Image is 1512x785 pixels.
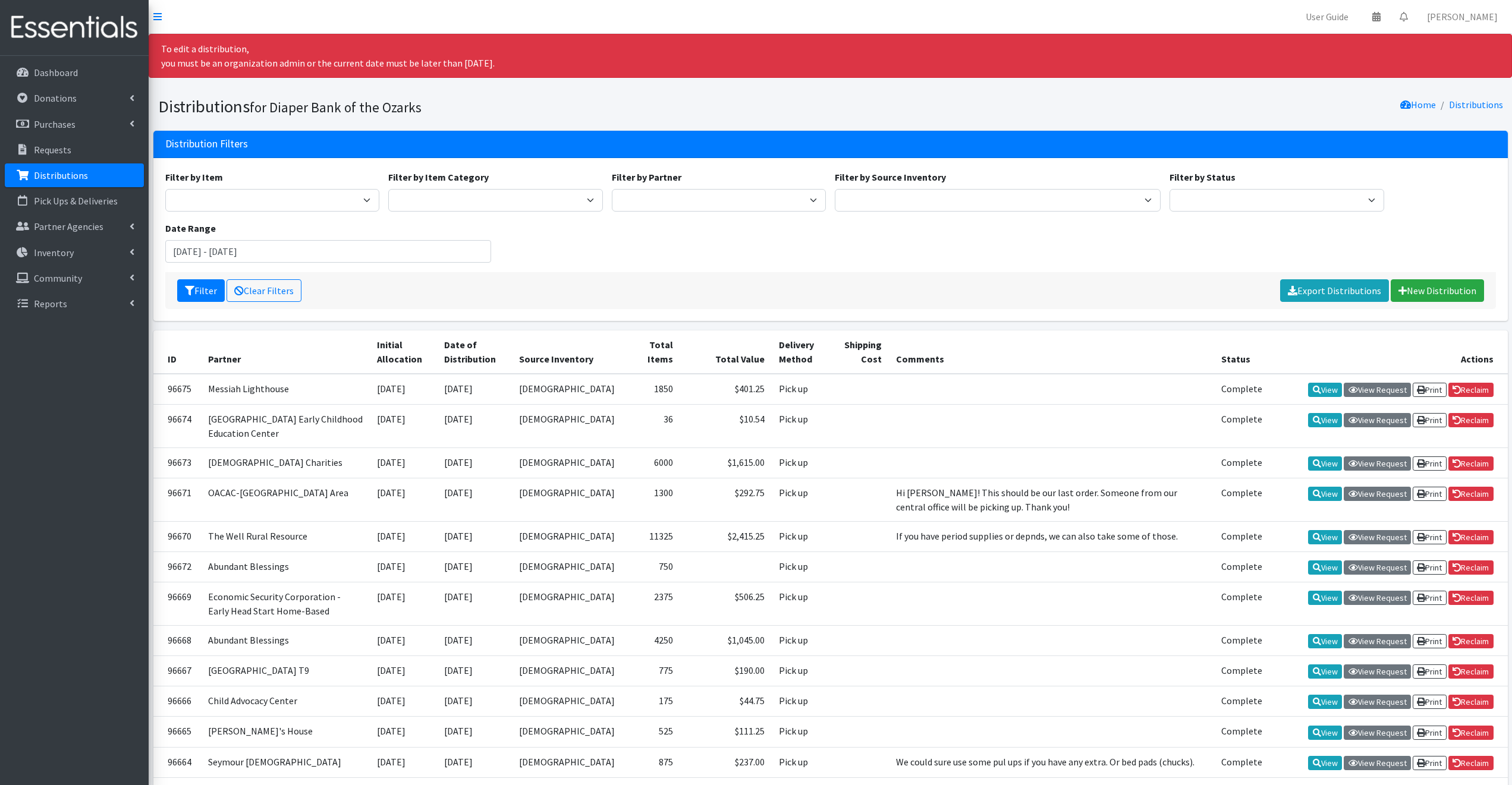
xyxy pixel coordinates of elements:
[772,404,831,447] td: Pick up
[1344,756,1411,770] a: View Request
[437,447,513,478] td: [DATE]
[437,521,513,551] td: [DATE]
[622,404,680,447] td: 36
[1448,383,1494,397] a: Reclaim
[512,656,622,686] td: [DEMOGRAPHIC_DATA]
[1344,413,1411,427] a: View Request
[153,374,201,405] td: 96675
[437,717,513,747] td: [DATE]
[1413,695,1447,709] a: Print
[201,656,370,686] td: [GEOGRAPHIC_DATA] T9
[1413,487,1447,501] a: Print
[34,169,88,181] p: Distributions
[5,266,144,290] a: Community
[5,61,144,84] a: Dashboard
[772,717,831,747] td: Pick up
[831,330,888,374] th: Shipping Cost
[153,404,201,447] td: 96674
[1270,330,1508,374] th: Actions
[1413,383,1447,397] a: Print
[1344,695,1411,709] a: View Request
[1448,664,1494,679] a: Reclaim
[1308,726,1342,740] a: View
[612,170,681,184] label: Filter by Partner
[201,626,370,656] td: Abundant Blessings
[5,292,144,316] a: Reports
[370,374,436,405] td: [DATE]
[1344,664,1411,679] a: View Request
[437,551,513,582] td: [DATE]
[1448,413,1494,427] a: Reclaim
[1214,374,1269,405] td: Complete
[165,221,216,235] label: Date Range
[34,92,77,104] p: Donations
[201,686,370,717] td: Child Advocacy Center
[1413,560,1447,575] a: Print
[201,374,370,405] td: Messiah Lighthouse
[1448,456,1494,471] a: Reclaim
[5,8,144,48] img: HumanEssentials
[680,686,772,717] td: $44.75
[1413,634,1447,648] a: Print
[34,272,82,284] p: Community
[1280,279,1389,302] a: Export Distributions
[622,521,680,551] td: 11325
[835,170,946,184] label: Filter by Source Inventory
[34,298,67,310] p: Reports
[153,747,201,777] td: 96664
[1448,756,1494,770] a: Reclaim
[158,96,826,117] h1: Distributions
[1344,530,1411,544] a: View Request
[437,582,513,626] td: [DATE]
[165,240,491,263] input: January 1, 2011 - December 31, 2011
[1308,530,1342,544] a: View
[370,626,436,656] td: [DATE]
[1308,560,1342,575] a: View
[622,686,680,717] td: 175
[1308,634,1342,648] a: View
[34,67,78,78] p: Dashboard
[153,521,201,551] td: 96670
[370,717,436,747] td: [DATE]
[149,34,1512,78] div: To edit a distribution, you must be an organization admin or the current date must be later than ...
[512,447,622,478] td: [DEMOGRAPHIC_DATA]
[622,582,680,626] td: 2375
[622,656,680,686] td: 775
[512,686,622,717] td: [DEMOGRAPHIC_DATA]
[1448,634,1494,648] a: Reclaim
[1308,413,1342,427] a: View
[622,551,680,582] td: 750
[512,521,622,551] td: [DEMOGRAPHIC_DATA]
[1308,756,1342,770] a: View
[772,521,831,551] td: Pick up
[512,374,622,405] td: [DEMOGRAPHIC_DATA]
[5,215,144,238] a: Partner Agencies
[34,247,74,258] p: Inventory
[680,404,772,447] td: $10.54
[1308,695,1342,709] a: View
[1448,560,1494,575] a: Reclaim
[1413,726,1447,740] a: Print
[772,686,831,717] td: Pick up
[772,447,831,478] td: Pick up
[512,626,622,656] td: [DEMOGRAPHIC_DATA]
[153,656,201,686] td: 96667
[1400,99,1436,111] a: Home
[512,551,622,582] td: [DEMOGRAPHIC_DATA]
[165,170,223,184] label: Filter by Item
[1448,530,1494,544] a: Reclaim
[1391,279,1484,302] a: New Distribution
[622,717,680,747] td: 525
[201,521,370,551] td: The Well Rural Resource
[512,717,622,747] td: [DEMOGRAPHIC_DATA]
[1214,521,1269,551] td: Complete
[622,330,680,374] th: Total Items
[680,447,772,478] td: $1,615.00
[512,747,622,777] td: [DEMOGRAPHIC_DATA]
[1214,330,1269,374] th: Status
[201,551,370,582] td: Abundant Blessings
[1344,726,1411,740] a: View Request
[889,747,1215,777] td: We could sure use some pul ups if you have any extra. Or bed pads (chucks).
[772,478,831,521] td: Pick up
[437,404,513,447] td: [DATE]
